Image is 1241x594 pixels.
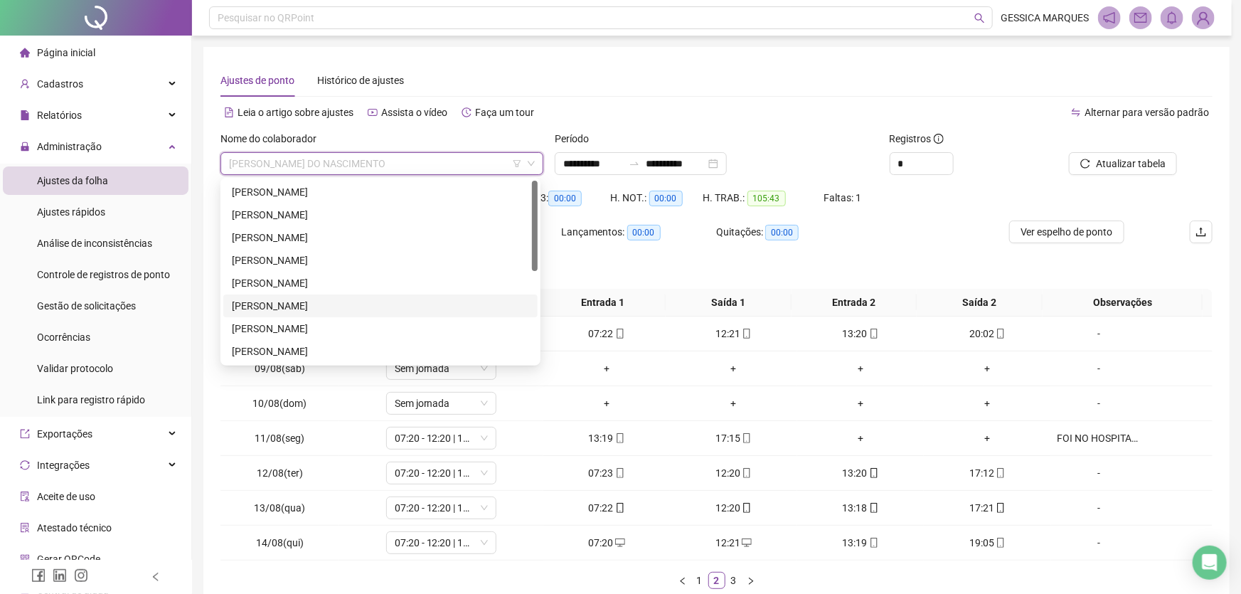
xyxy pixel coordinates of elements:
[676,396,792,411] div: +
[223,272,538,295] div: ANTONIA AUGUSTA ALVES DA SILVA
[1096,156,1166,171] span: Atualizar tabela
[549,396,665,411] div: +
[676,500,792,516] div: 12:20
[232,184,529,200] div: [PERSON_NAME]
[540,289,666,317] th: Entrada 1
[676,535,792,551] div: 12:21
[480,504,489,512] span: down
[742,572,760,589] button: right
[232,344,529,359] div: [PERSON_NAME]
[709,573,725,588] a: 2
[480,399,489,408] span: down
[674,572,691,589] button: left
[20,460,30,470] span: sync
[37,363,113,374] span: Validar protocolo
[1166,11,1178,24] span: bell
[480,539,489,547] span: down
[803,396,919,411] div: +
[803,361,919,376] div: +
[223,295,538,317] div: CLAUDIA ROBERTA DOS SANTOS SILVA
[317,73,404,88] div: Histórico de ajustes
[803,430,919,446] div: +
[232,230,529,245] div: [PERSON_NAME]
[37,332,90,343] span: Ocorrências
[528,190,610,206] div: HE 3:
[1057,326,1141,341] div: -
[803,326,919,341] div: 13:20
[930,361,1045,376] div: +
[257,467,303,479] span: 12/08(ter)
[678,577,687,585] span: left
[934,134,944,144] span: info-circle
[994,329,1006,339] span: mobile
[37,394,145,405] span: Link para registro rápido
[1071,107,1081,117] span: swap
[803,465,919,481] div: 13:20
[930,430,1045,446] div: +
[20,110,30,120] span: file
[674,572,691,589] li: Página anterior
[37,78,83,90] span: Cadastros
[703,190,824,206] div: H. TRAB.:
[549,361,665,376] div: +
[220,131,326,147] label: Nome do colaborador
[20,142,30,152] span: lock
[37,428,92,440] span: Exportações
[1103,11,1116,24] span: notification
[716,224,840,240] div: Quitações:
[20,79,30,89] span: user-add
[224,107,234,117] span: file-text
[255,363,305,374] span: 09/08(sáb)
[1001,10,1090,26] span: GESSICA MARQUES
[232,207,529,223] div: [PERSON_NAME]
[614,538,625,548] span: desktop
[1057,361,1141,376] div: -
[803,535,919,551] div: 13:19
[726,573,742,588] a: 3
[930,396,1045,411] div: +
[747,577,755,585] span: right
[31,568,46,583] span: facebook
[555,131,598,147] label: Período
[20,48,30,58] span: home
[37,491,95,502] span: Aceite de uso
[37,300,136,312] span: Gestão de solicitações
[1057,535,1141,551] div: -
[395,358,488,379] span: Sem jornada
[549,430,665,446] div: 13:19
[549,465,665,481] div: 07:23
[740,538,752,548] span: desktop
[223,203,538,226] div: AMANDA MARIA LOPES DE BALTAZAR
[792,289,917,317] th: Entrada 2
[37,206,105,218] span: Ajustes rápidos
[1195,226,1207,238] span: upload
[930,465,1045,481] div: 17:12
[1057,500,1141,516] div: -
[629,158,640,169] span: to
[1043,289,1203,317] th: Observações
[868,468,879,478] span: mobile
[708,572,725,589] li: 2
[747,191,786,206] span: 105:43
[824,192,862,203] span: Faltas: 1
[229,153,535,174] span: RAFAELE GOIS DO NASCIMENTO
[1134,11,1147,24] span: mail
[223,226,538,249] div: ANA CRISTINA FERNANDES DANIEL
[37,553,100,565] span: Gerar QRCode
[395,393,488,414] span: Sem jornada
[37,110,82,121] span: Relatórios
[994,468,1006,478] span: mobile
[974,13,985,23] span: search
[994,503,1006,513] span: mobile
[232,321,529,336] div: [PERSON_NAME]
[1009,221,1124,243] button: Ver espelho de ponto
[549,500,665,516] div: 07:22
[740,503,752,513] span: mobile
[1057,396,1141,411] div: -
[666,289,792,317] th: Saída 1
[868,329,879,339] span: mobile
[868,503,879,513] span: mobile
[480,364,489,373] span: down
[627,225,661,240] span: 00:00
[256,537,304,548] span: 14/08(qui)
